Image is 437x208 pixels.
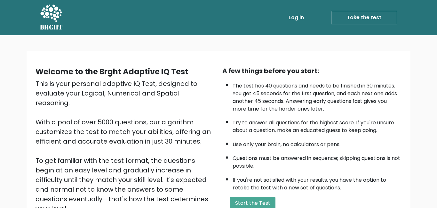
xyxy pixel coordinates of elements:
[233,79,401,113] li: The test has 40 questions and needs to be finished in 30 minutes. You get 45 seconds for the firs...
[233,137,401,148] li: Use only your brain, no calculators or pens.
[222,66,401,76] div: A few things before you start:
[36,66,188,77] b: Welcome to the Brght Adaptive IQ Test
[40,23,63,31] h5: BRGHT
[286,11,306,24] a: Log in
[233,116,401,134] li: Try to answer all questions for the highest score. If you're unsure about a question, make an edu...
[40,3,63,33] a: BRGHT
[233,151,401,170] li: Questions must be answered in sequence; skipping questions is not possible.
[331,11,397,24] a: Take the test
[233,173,401,192] li: If you're not satisfied with your results, you have the option to retake the test with a new set ...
